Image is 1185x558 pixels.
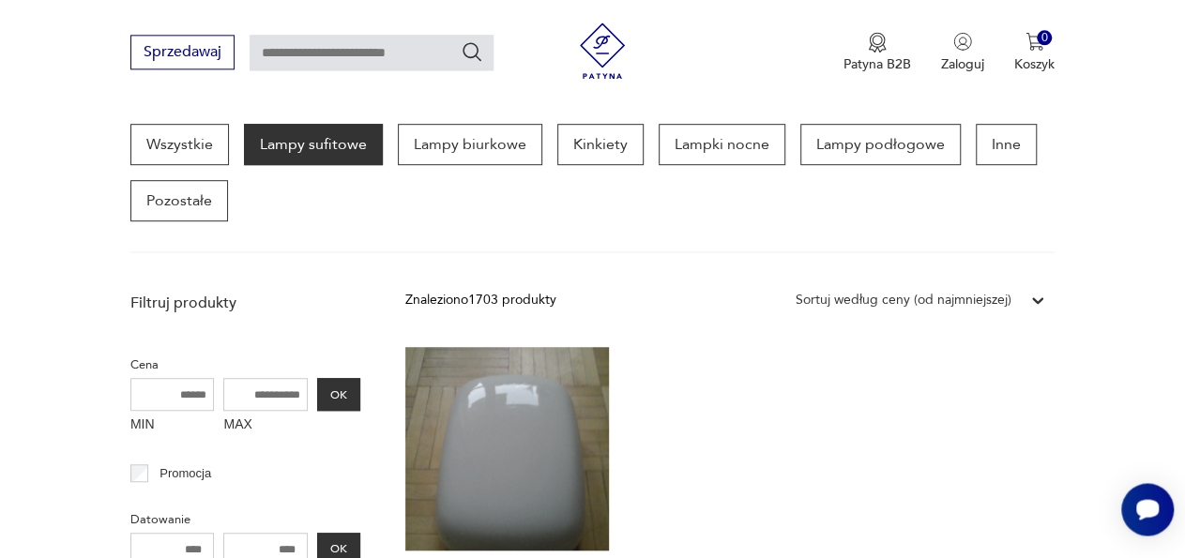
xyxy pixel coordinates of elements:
p: Patyna B2B [843,55,911,73]
a: Wszystkie [130,124,229,165]
p: Promocja [160,463,211,484]
p: Zaloguj [941,55,984,73]
img: Ikonka użytkownika [953,32,972,51]
img: Ikona koszyka [1025,32,1044,51]
button: Patyna B2B [843,32,911,73]
a: Lampy sufitowe [244,124,383,165]
button: Zaloguj [941,32,984,73]
a: Lampki nocne [659,124,785,165]
div: Znaleziono 1703 produkty [405,290,556,310]
label: MAX [223,411,308,441]
img: Patyna - sklep z meblami i dekoracjami vintage [574,23,630,79]
a: Lampy biurkowe [398,124,542,165]
a: Kinkiety [557,124,644,165]
button: Sprzedawaj [130,35,235,69]
p: Cena [130,354,360,375]
img: Ikona medalu [868,32,887,53]
button: Szukaj [461,40,483,63]
div: 0 [1037,30,1053,46]
a: Inne [976,124,1037,165]
button: OK [317,378,360,411]
iframe: Smartsupp widget button [1121,483,1174,535]
button: 0Koszyk [1014,32,1055,73]
div: Sortuj według ceny (od najmniejszej) [796,290,1011,310]
label: MIN [130,411,215,441]
a: Lampy podłogowe [800,124,961,165]
p: Koszyk [1014,55,1055,73]
p: Filtruj produkty [130,293,360,313]
p: Datowanie [130,509,360,530]
a: Pozostałe [130,180,228,221]
a: Sprzedawaj [130,47,235,60]
a: Ikona medaluPatyna B2B [843,32,911,73]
